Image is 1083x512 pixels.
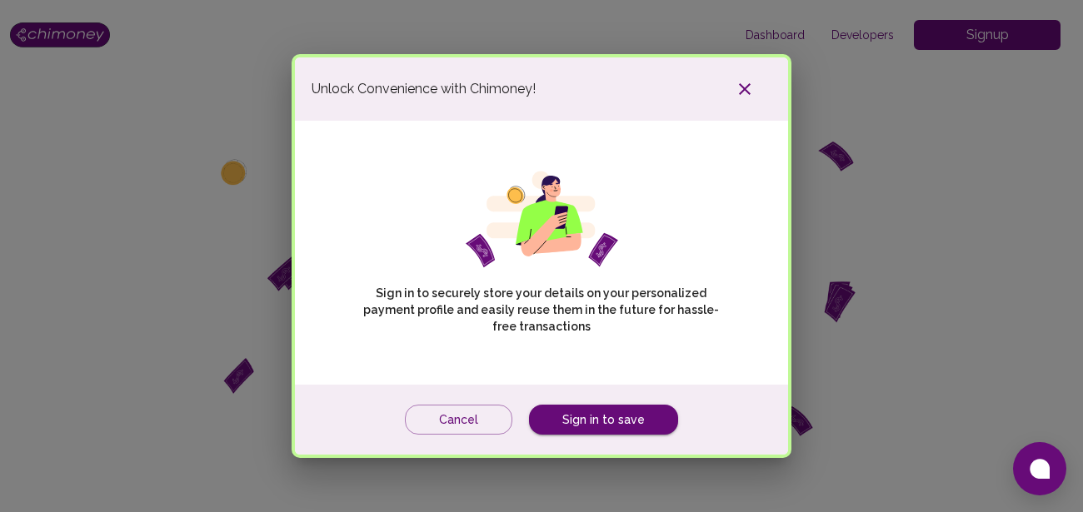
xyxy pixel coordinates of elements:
p: Sign in to securely store your details on your personalized payment profile and easily reuse them... [352,285,730,335]
button: Open chat window [1013,442,1066,495]
span: Unlock Convenience with Chimoney! [312,79,536,99]
button: Cancel [405,405,512,435]
a: Sign in to save [529,405,678,435]
img: girl phone svg [466,171,618,268]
